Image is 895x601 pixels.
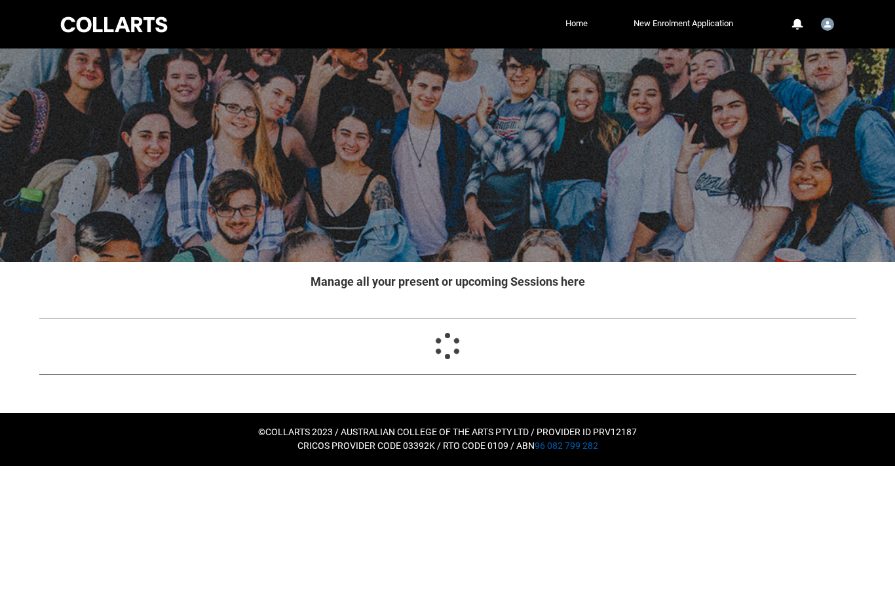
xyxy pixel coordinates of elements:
[39,367,856,381] img: REDU_GREY_LINE
[39,273,856,290] h2: Manage all your present or upcoming Sessions here
[818,12,837,33] button: User Profile Student.nsafari.20253129
[630,14,736,33] a: New Enrolment Application
[562,14,591,33] a: Home
[821,18,834,31] img: Student.nsafari.20253129
[39,311,856,325] img: REDU_GREY_LINE
[535,440,598,451] a: 96 082 799 282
